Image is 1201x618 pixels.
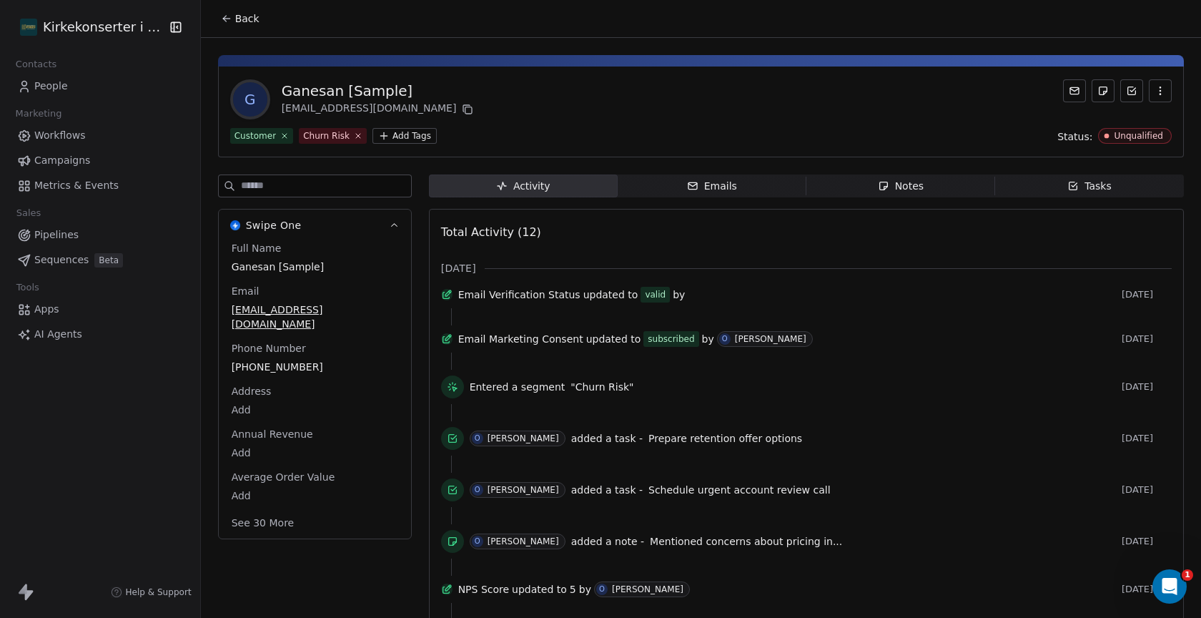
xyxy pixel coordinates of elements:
[9,54,63,75] span: Contacts
[470,380,565,394] span: Entered a segment
[233,82,267,117] span: G
[11,174,189,197] a: Metrics & Events
[94,253,123,268] span: Beta
[232,260,398,274] span: Ganesan [Sample]
[223,510,303,536] button: See 30 More
[648,481,831,499] a: Schedule urgent account review call
[11,248,189,272] a: SequencesBeta
[1122,433,1172,444] span: [DATE]
[232,403,398,417] span: Add
[34,153,90,168] span: Campaigns
[475,433,480,444] div: O
[648,484,831,496] span: Schedule urgent account review call
[282,81,477,101] div: Ganesan [Sample]
[11,74,189,98] a: People
[34,178,119,193] span: Metrics & Events
[11,149,189,172] a: Campaigns
[648,430,802,447] a: Prepare retention offer options
[583,288,638,302] span: updated to
[34,79,68,94] span: People
[571,483,643,497] span: added a task -
[488,485,559,495] div: [PERSON_NAME]
[234,129,277,142] div: Customer
[570,380,633,394] span: "Churn Risk"
[10,202,47,224] span: Sales
[1122,381,1172,393] span: [DATE]
[232,360,398,374] span: [PHONE_NUMBER]
[645,288,666,302] div: valid
[488,536,559,546] div: [PERSON_NAME]
[571,431,643,446] span: added a task -
[229,284,262,298] span: Email
[229,241,285,255] span: Full Name
[441,261,476,275] span: [DATE]
[246,218,302,232] span: Swipe One
[475,536,480,547] div: O
[43,18,164,36] span: Kirkekonserter i Fosen
[1114,131,1163,141] div: Unqualified
[11,124,189,147] a: Workflows
[1122,484,1172,496] span: [DATE]
[586,332,641,346] span: updated to
[34,252,89,268] span: Sequences
[229,470,338,484] span: Average Order Value
[11,223,189,247] a: Pipelines
[232,303,398,331] span: [EMAIL_ADDRESS][DOMAIN_NAME]
[219,241,411,539] div: Swipe OneSwipe One
[219,210,411,241] button: Swipe OneSwipe One
[1057,129,1092,144] span: Status:
[229,341,309,355] span: Phone Number
[599,584,605,595] div: O
[702,332,714,346] span: by
[458,332,583,346] span: Email Marketing Consent
[282,101,477,118] div: [EMAIL_ADDRESS][DOMAIN_NAME]
[125,587,191,598] span: Help & Support
[34,227,79,242] span: Pipelines
[1122,584,1172,595] span: [DATE]
[11,323,189,346] a: AI Agents
[34,327,82,342] span: AI Agents
[1067,179,1112,194] div: Tasks
[1122,536,1172,547] span: [DATE]
[612,584,683,594] div: [PERSON_NAME]
[878,179,924,194] div: Notes
[458,582,509,597] span: NPS Score
[648,332,694,346] div: subscribed
[1182,569,1193,581] span: 1
[212,6,268,31] button: Back
[722,333,728,345] div: O
[1152,569,1187,604] iframe: Intercom live chat
[17,15,158,39] button: Kirkekonserter i Fosen
[229,384,275,398] span: Address
[441,225,541,239] span: Total Activity (12)
[235,11,260,26] span: Back
[232,446,398,460] span: Add
[735,334,806,344] div: [PERSON_NAME]
[34,128,86,143] span: Workflows
[1122,289,1172,300] span: [DATE]
[475,484,480,496] div: O
[9,103,68,124] span: Marketing
[372,128,437,144] button: Add Tags
[650,536,842,547] span: Mentioned concerns about pricing in...
[650,533,842,550] a: Mentioned concerns about pricing in...
[111,587,191,598] a: Help & Support
[10,277,45,298] span: Tools
[673,288,685,302] span: by
[34,302,59,317] span: Apps
[20,19,37,36] img: Kirkekonserter%20i%20Fosen%20Main%20Logo%202400x1800.jpg
[1122,333,1172,345] span: [DATE]
[11,298,189,321] a: Apps
[571,534,644,549] span: added a note -
[648,433,802,444] span: Prepare retention offer options
[570,582,576,597] span: 5
[458,288,580,302] span: Email Verification Status
[687,179,737,194] div: Emails
[303,129,350,142] div: Churn Risk
[579,582,591,597] span: by
[230,220,240,230] img: Swipe One
[229,427,316,441] span: Annual Revenue
[488,433,559,443] div: [PERSON_NAME]
[512,582,567,597] span: updated to
[232,489,398,503] span: Add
